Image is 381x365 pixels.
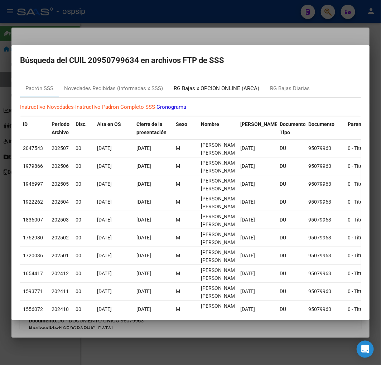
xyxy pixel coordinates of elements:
[308,216,342,224] div: 95079963
[240,288,255,294] span: [DATE]
[76,305,91,313] div: 00
[348,288,368,294] span: 0 - Titular
[240,163,255,169] span: [DATE]
[176,235,180,240] span: M
[23,217,43,223] span: 1836007
[136,163,151,169] span: [DATE]
[97,145,112,151] span: [DATE]
[97,181,112,187] span: [DATE]
[176,271,180,276] span: M
[348,217,368,223] span: 0 - Titular
[52,163,69,169] span: 202506
[201,142,239,156] span: VELARDE VILCA FELIPE MARTIN
[280,162,303,170] div: DU
[23,199,43,205] span: 1922262
[348,235,368,240] span: 0 - Titular
[52,199,69,205] span: 202504
[201,160,239,174] span: VELARDE VILCA FELIPE MARTIN
[23,235,43,240] span: 1762980
[240,199,255,205] span: [DATE]
[97,199,112,205] span: [DATE]
[136,181,151,187] span: [DATE]
[136,253,151,258] span: [DATE]
[20,103,361,111] p: - -
[176,181,180,187] span: M
[52,253,69,258] span: 202501
[136,199,151,205] span: [DATE]
[280,121,306,135] span: Documento Tipo
[76,269,91,278] div: 00
[201,214,239,228] span: VELARDE VILCA FELIPE MARTIN
[348,163,368,169] span: 0 - Titular
[280,287,303,296] div: DU
[280,198,303,206] div: DU
[23,163,43,169] span: 1979866
[280,180,303,188] div: DU
[176,306,180,312] span: M
[240,121,280,127] span: [PERSON_NAME].
[134,117,173,140] datatable-header-cell: Cierre de la presentación
[23,253,43,258] span: 1720036
[308,252,342,260] div: 95079963
[76,162,91,170] div: 00
[308,198,342,206] div: 95079963
[176,217,180,223] span: M
[136,235,151,240] span: [DATE]
[97,271,112,276] span: [DATE]
[280,252,303,260] div: DU
[348,253,368,258] span: 0 - Titular
[240,306,255,312] span: [DATE]
[176,199,180,205] span: M
[176,288,180,294] span: M
[308,144,342,152] div: 95079963
[348,306,368,312] span: 0 - Titular
[97,235,112,240] span: [DATE]
[308,305,342,313] div: 95079963
[76,287,91,296] div: 00
[73,117,94,140] datatable-header-cell: Disc.
[280,234,303,242] div: DU
[97,163,112,169] span: [DATE]
[176,121,187,127] span: Sexo
[76,121,87,127] span: Disc.
[136,306,151,312] span: [DATE]
[25,84,53,93] div: Padrón SSS
[348,121,374,127] span: Parentesco
[308,287,342,296] div: 95079963
[348,271,368,276] span: 0 - Titular
[64,84,163,93] div: Novedades Recibidas (informadas x SSS)
[23,145,43,151] span: 2047543
[76,180,91,188] div: 00
[76,144,91,152] div: 00
[198,117,237,140] datatable-header-cell: Nombre
[176,145,180,151] span: M
[76,234,91,242] div: 00
[348,145,368,151] span: 0 - Titular
[136,121,167,135] span: Cierre de la presentación
[348,199,368,205] span: 0 - Titular
[201,121,219,127] span: Nombre
[176,163,180,169] span: M
[97,288,112,294] span: [DATE]
[201,303,239,317] span: VELARDE VILCA FELIPE MARTIN
[23,288,43,294] span: 1593771
[280,216,303,224] div: DU
[52,217,69,223] span: 202503
[20,104,74,110] a: Instructivo Novedades
[23,121,28,127] span: ID
[308,180,342,188] div: 95079963
[136,217,151,223] span: [DATE]
[23,271,43,276] span: 1654417
[20,54,361,67] h2: Búsqueda del CUIL 20950799634 en archivos FTP de SSS
[97,253,112,258] span: [DATE]
[201,178,239,192] span: VELARDE VILCA FELIPE MARTIN
[348,181,368,187] span: 0 - Titular
[97,217,112,223] span: [DATE]
[174,84,259,93] div: RG Bajas x OPCION ONLINE (ARCA)
[201,249,239,263] span: VELARDE VILCA FELIPE MARTIN
[76,216,91,224] div: 00
[75,104,155,110] a: Instructivo Padron Completo SSS
[173,117,198,140] datatable-header-cell: Sexo
[201,285,239,299] span: VELARDE VILCA FELIPE MARTIN
[308,269,342,278] div: 95079963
